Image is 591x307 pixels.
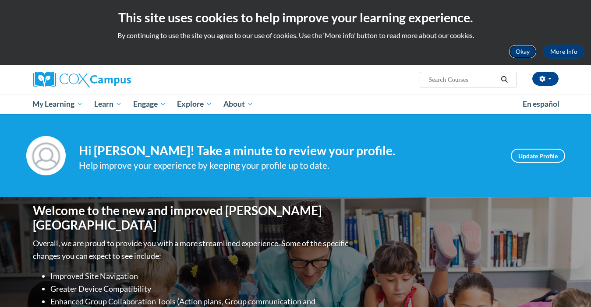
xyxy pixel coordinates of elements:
[509,45,537,59] button: Okay
[127,94,172,114] a: Engage
[50,270,350,283] li: Improved Site Navigation
[218,94,259,114] a: About
[556,272,584,300] iframe: Button to launch messaging window
[20,94,572,114] div: Main menu
[177,99,212,109] span: Explore
[79,158,498,173] div: Help improve your experience by keeping your profile up to date.
[171,94,218,114] a: Explore
[428,74,498,85] input: Search Courses
[50,283,350,295] li: Greater Device Compatibility
[7,9,584,26] h2: This site uses cookies to help improve your learning experience.
[511,149,565,163] a: Update Profile
[517,95,565,113] a: En español
[33,72,131,87] img: Cox Campus
[223,99,253,109] span: About
[7,31,584,40] p: By continuing to use the site you agree to our use of cookies. Use the ‘More info’ button to read...
[26,136,66,175] img: Profile Image
[33,203,350,233] h1: Welcome to the new and improved [PERSON_NAME][GEOGRAPHIC_DATA]
[133,99,166,109] span: Engage
[94,99,122,109] span: Learn
[543,45,584,59] a: More Info
[79,143,498,158] h4: Hi [PERSON_NAME]! Take a minute to review your profile.
[516,249,584,269] iframe: Message from company
[33,237,350,262] p: Overall, we are proud to provide you with a more streamlined experience. Some of the specific cha...
[27,94,89,114] a: My Learning
[32,99,83,109] span: My Learning
[523,99,559,108] span: En español
[532,72,559,86] button: Account Settings
[498,74,511,85] button: Search
[88,94,127,114] a: Learn
[33,72,199,87] a: Cox Campus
